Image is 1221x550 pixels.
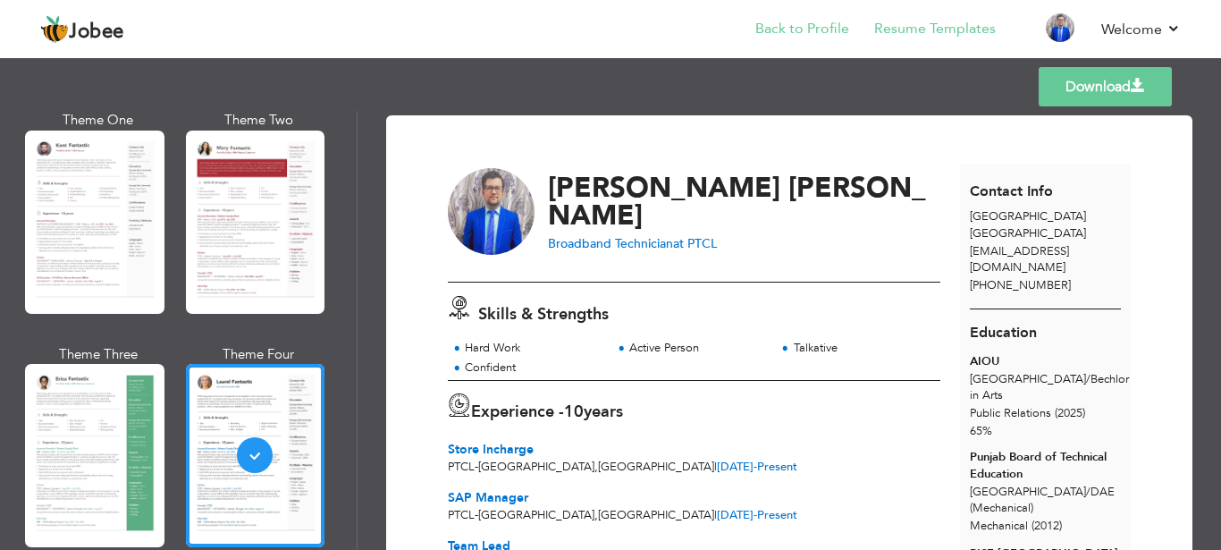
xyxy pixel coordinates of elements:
span: Education [970,323,1037,343]
span: [GEOGRAPHIC_DATA] [478,459,594,475]
span: [PHONE_NUMBER] [970,277,1071,293]
span: Mechanical [970,518,1028,534]
a: Download [1039,67,1172,106]
img: No image [448,168,535,256]
a: Resume Templates [874,19,996,39]
span: - [475,507,478,523]
div: Theme Three [29,345,168,364]
span: [PERSON_NAME] [548,169,780,207]
span: SAP Manager [448,489,528,506]
div: Punjab Board of Technical Education [970,449,1121,482]
span: , [594,507,598,523]
span: (2012) [1032,518,1062,534]
div: AIOU [970,353,1121,370]
span: Jobee [69,22,124,42]
span: Public Relations [970,405,1051,421]
span: at PTCL [673,235,717,252]
span: Present [717,459,797,475]
span: 65% [970,423,992,439]
span: Broadband Technician [548,235,673,252]
a: Jobee [40,15,124,44]
span: Contact Info [970,182,1053,201]
span: Store Incharge [448,441,534,458]
label: years [564,401,623,424]
span: [GEOGRAPHIC_DATA] [478,507,594,523]
span: 10 [564,401,584,423]
a: Welcome [1101,19,1181,40]
span: (2025) [1055,405,1085,421]
span: - [475,459,478,475]
span: - [754,507,757,523]
span: [DATE] [717,459,757,475]
span: , [594,459,598,475]
span: [DATE] [717,507,757,523]
div: Talkative [794,340,930,357]
span: Present [717,507,797,523]
div: Hard Work [465,340,602,357]
div: Theme Four [189,345,329,364]
div: Theme Two [189,111,329,130]
span: Skills & Strengths [478,303,609,326]
span: - [754,459,757,475]
img: jobee.io [40,15,69,44]
span: [GEOGRAPHIC_DATA] [970,225,1086,241]
span: / [1086,371,1090,387]
span: [EMAIL_ADDRESS][DOMAIN_NAME] [970,243,1069,276]
span: | [714,459,717,475]
span: / [1086,484,1090,500]
span: [GEOGRAPHIC_DATA] [598,507,714,523]
div: Active Person [629,340,766,357]
div: Confident [465,360,602,377]
span: [GEOGRAPHIC_DATA] [598,459,714,475]
span: [PERSON_NAME] [548,169,926,234]
div: Theme One [29,111,168,130]
img: Profile Img [1046,13,1074,42]
span: PTCL [448,507,475,523]
span: [GEOGRAPHIC_DATA] Bechlor in Arts [970,371,1129,404]
span: [GEOGRAPHIC_DATA] DAE (Mechanical) [970,484,1115,517]
span: [GEOGRAPHIC_DATA] [970,208,1086,224]
span: | [714,507,717,523]
span: PTCL [448,459,475,475]
span: Experience - [471,401,564,423]
a: Back to Profile [755,19,849,39]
